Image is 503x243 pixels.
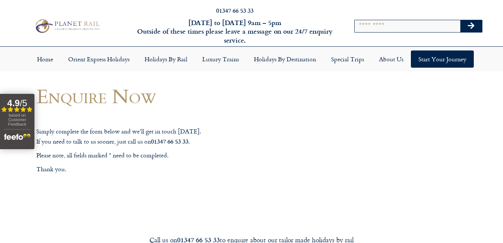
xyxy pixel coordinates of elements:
[36,85,317,107] h1: Enquire Now
[411,50,474,68] a: Start your Journey
[216,6,254,15] a: 01347 66 53 33
[137,50,195,68] a: Holidays by Rail
[4,50,499,68] nav: Menu
[151,137,188,145] strong: 01347 66 53 33
[30,50,61,68] a: Home
[33,18,101,34] img: Planet Rail Train Holidays Logo
[136,18,333,44] h6: [DATE] to [DATE] 9am – 5pm Outside of these times please leave a message on our 24/7 enquiry serv...
[36,151,317,160] p: Please note, all fields marked * need to be completed.
[246,50,324,68] a: Holidays by Destination
[460,20,482,32] button: Search
[61,50,137,68] a: Orient Express Holidays
[324,50,372,68] a: Special Trips
[372,50,411,68] a: About Us
[195,50,246,68] a: Luxury Trains
[36,127,317,146] p: Simply complete the form below and we’ll get in touch [DATE]. If you need to talk to us sooner, j...
[36,164,317,174] p: Thank you.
